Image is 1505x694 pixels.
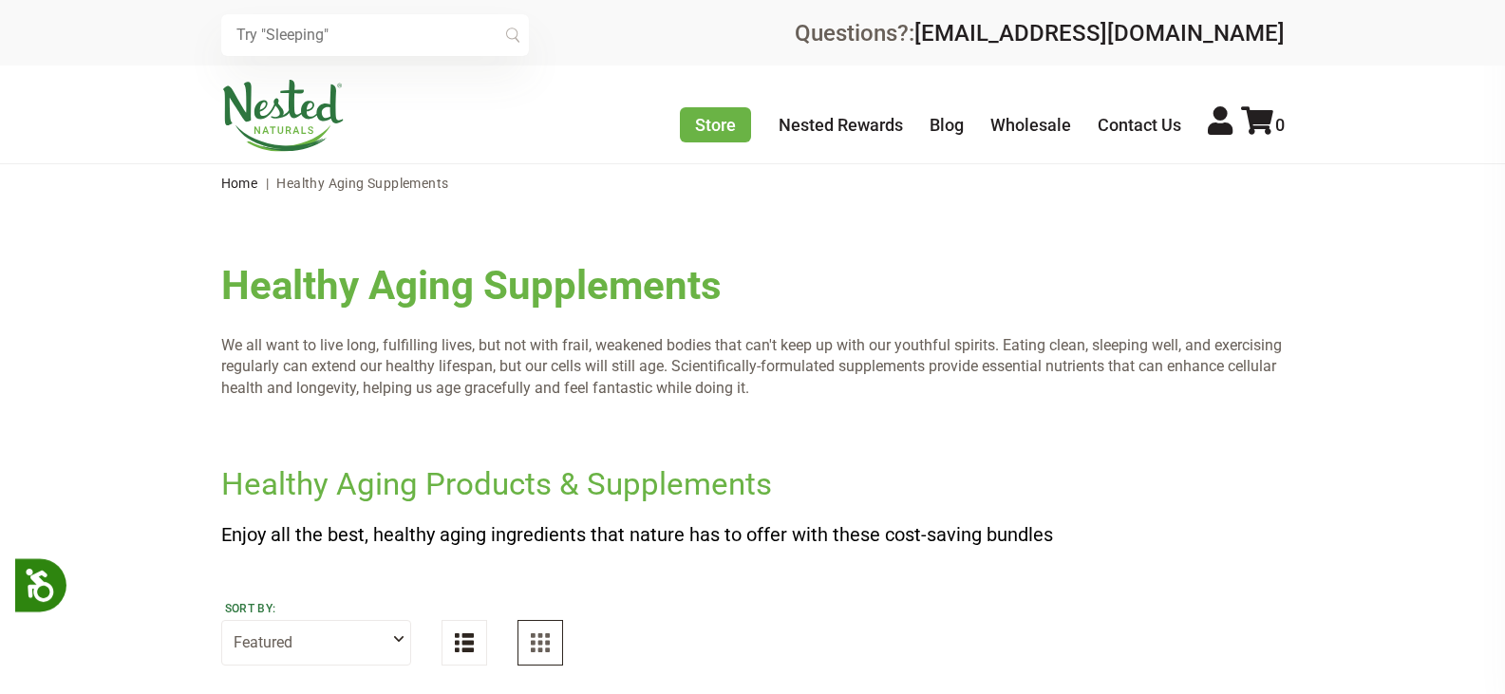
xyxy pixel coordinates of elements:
a: Nested Rewards [779,115,903,135]
h1: Healthy Aging Supplements [221,230,1285,309]
a: [EMAIL_ADDRESS][DOMAIN_NAME] [914,20,1285,47]
nav: breadcrumbs [221,164,1285,202]
a: Contact Us [1098,115,1181,135]
img: List [455,633,474,652]
p: Enjoy all the best, healthy aging ingredients that nature has to offer with these cost-saving bun... [221,521,1285,548]
a: 0 [1241,115,1285,135]
a: Home [221,176,258,191]
p: We all want to live long, fulfilling lives, but not with frail, weakened bodies that can't keep u... [221,335,1285,399]
label: Sort by: [225,601,407,616]
a: Blog [930,115,964,135]
input: Try "Sleeping" [221,14,529,56]
span: 0 [1275,115,1285,135]
div: Questions?: [795,22,1285,45]
img: Grid [531,633,550,652]
a: Wholesale [990,115,1071,135]
span: | [261,176,273,191]
h2: Healthy Aging Products & Supplements [221,466,1285,502]
img: Nested Naturals [221,80,345,152]
span: Healthy Aging Supplements [276,176,448,191]
a: Store [680,107,751,142]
